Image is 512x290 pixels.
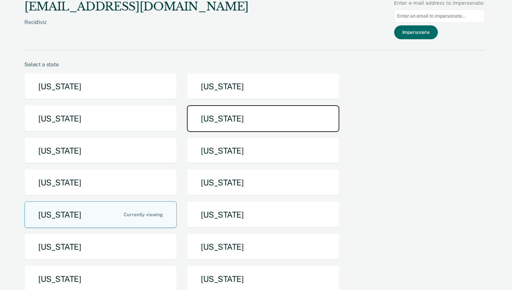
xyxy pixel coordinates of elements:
[187,169,339,196] button: [US_STATE]
[24,201,177,228] button: [US_STATE]
[187,105,339,132] button: [US_STATE]
[187,233,339,260] button: [US_STATE]
[24,105,177,132] button: [US_STATE]
[394,25,438,39] button: Impersonate
[24,19,249,36] div: Recidiviz
[187,137,339,164] button: [US_STATE]
[394,9,485,23] input: Enter an email to impersonate...
[24,61,485,68] div: Select a state
[24,137,177,164] button: [US_STATE]
[24,233,177,260] button: [US_STATE]
[187,201,339,228] button: [US_STATE]
[24,73,177,100] button: [US_STATE]
[24,169,177,196] button: [US_STATE]
[187,73,339,100] button: [US_STATE]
